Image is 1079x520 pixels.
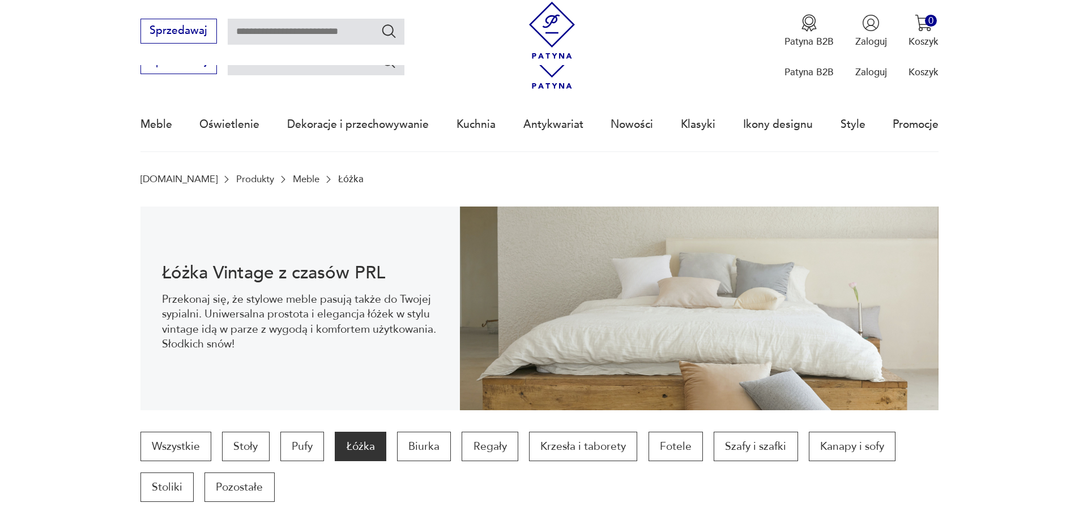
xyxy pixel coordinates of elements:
a: Stoliki [140,472,194,502]
p: Koszyk [909,66,939,79]
a: Antykwariat [523,98,583,151]
a: Sprzedawaj [140,58,217,67]
div: 0 [925,15,937,27]
a: Fotele [649,432,703,461]
button: Szukaj [381,23,397,39]
p: Zaloguj [855,35,887,48]
a: Ikony designu [743,98,813,151]
a: Pufy [280,432,324,461]
a: Produkty [236,174,274,184]
p: Łóżka [338,174,364,184]
button: Sprzedawaj [140,19,217,44]
a: Oświetlenie [199,98,259,151]
p: Koszyk [909,35,939,48]
a: Meble [140,98,172,151]
a: [DOMAIN_NAME] [140,174,217,184]
a: Kuchnia [457,98,496,151]
a: Biurka [397,432,451,461]
a: Dekoracje i przechowywanie [287,98,429,151]
a: Style [841,98,865,151]
a: Krzesła i taborety [529,432,637,461]
img: Ikona medalu [800,14,818,32]
a: Kanapy i sofy [809,432,895,461]
p: Patyna B2B [784,35,834,48]
a: Stoły [222,432,269,461]
a: Pozostałe [204,472,274,502]
a: Wszystkie [140,432,211,461]
button: Patyna B2B [784,14,834,48]
a: Meble [293,174,319,184]
a: Promocje [893,98,939,151]
p: Patyna B2B [784,66,834,79]
button: Zaloguj [855,14,887,48]
h1: Łóżka Vintage z czasów PRL [162,265,438,281]
img: Ikona koszyka [915,14,932,32]
a: Klasyki [681,98,715,151]
a: Regały [462,432,518,461]
img: Patyna - sklep z meblami i dekoracjami vintage [523,2,581,59]
a: Ikona medaluPatyna B2B [784,14,834,48]
button: Szukaj [381,53,397,70]
button: 0Koszyk [909,14,939,48]
img: Ikonka użytkownika [862,14,880,32]
a: Sprzedawaj [140,27,217,36]
a: Łóżka [335,432,386,461]
p: Zaloguj [855,66,887,79]
a: Nowości [611,98,653,151]
img: 2ae03b4a53235da2107dc325ac1aff74.jpg [460,207,939,410]
a: Szafy i szafki [714,432,797,461]
p: Przekonaj się, że stylowe meble pasują także do Twojej sypialni. Uniwersalna prostota i elegancja... [162,292,438,352]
